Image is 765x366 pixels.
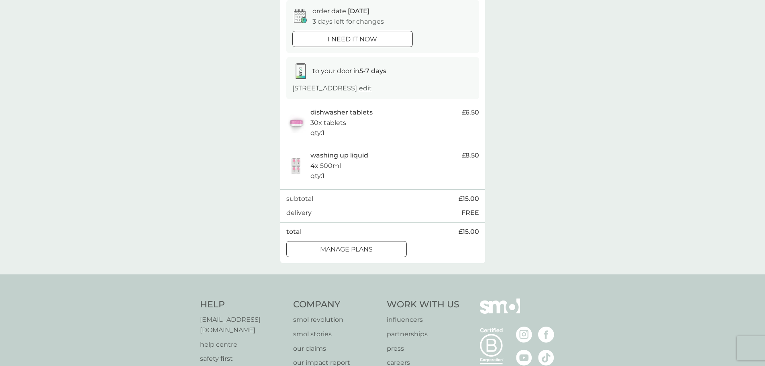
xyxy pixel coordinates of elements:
img: visit the smol Youtube page [516,350,532,366]
img: visit the smol Facebook page [538,327,554,343]
strong: 5-7 days [359,67,386,75]
button: manage plans [286,241,407,257]
p: qty : 1 [310,171,324,181]
p: 4x 500ml [310,161,341,171]
a: [EMAIL_ADDRESS][DOMAIN_NAME] [200,315,286,335]
a: our claims [293,344,379,354]
span: [DATE] [348,7,369,15]
span: £15.00 [459,227,479,237]
p: washing up liquid [310,150,368,161]
button: i need it now [292,31,413,47]
img: visit the smol Instagram page [516,327,532,343]
a: influencers [387,315,459,325]
h4: Help [200,299,286,311]
p: FREE [461,208,479,218]
p: 30x tablets [310,118,346,128]
p: [STREET_ADDRESS] [292,83,372,94]
a: edit [359,84,372,92]
p: i need it now [328,34,377,45]
p: dishwasher tablets [310,107,373,118]
a: safety first [200,354,286,364]
img: smol [480,299,520,326]
p: 3 days left for changes [312,16,384,27]
h4: Company [293,299,379,311]
span: to your door in [312,67,386,75]
a: press [387,344,459,354]
p: manage plans [320,244,373,255]
a: help centre [200,339,286,350]
img: visit the smol Tiktok page [538,350,554,366]
p: total [286,227,302,237]
p: order date [312,6,369,16]
p: delivery [286,208,312,218]
p: subtotal [286,194,313,204]
p: qty : 1 [310,128,324,138]
h4: Work With Us [387,299,459,311]
a: partnerships [387,329,459,339]
span: £6.50 [462,107,479,118]
span: £15.00 [459,194,479,204]
a: smol revolution [293,315,379,325]
a: smol stories [293,329,379,339]
span: £8.50 [462,150,479,161]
